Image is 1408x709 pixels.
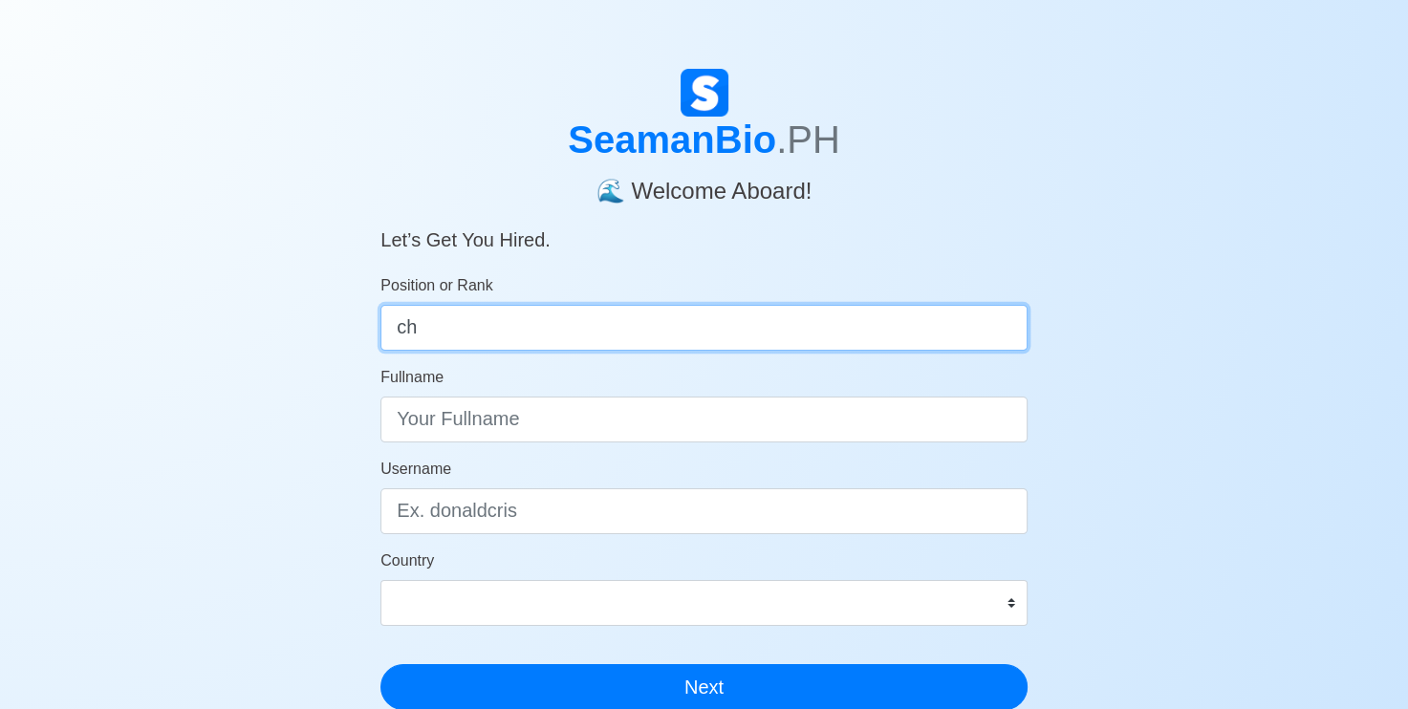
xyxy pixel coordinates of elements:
[380,461,451,477] span: Username
[380,549,434,572] label: Country
[380,397,1028,442] input: Your Fullname
[380,205,1028,251] h5: Let’s Get You Hired.
[380,162,1028,205] h4: 🌊 Welcome Aboard!
[380,369,444,385] span: Fullname
[681,69,728,117] img: Logo
[380,117,1028,162] h1: SeamanBio
[380,488,1028,534] input: Ex. donaldcris
[380,305,1028,351] input: ex. 2nd Officer w/Master License
[380,277,492,293] span: Position or Rank
[776,118,840,161] span: .PH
